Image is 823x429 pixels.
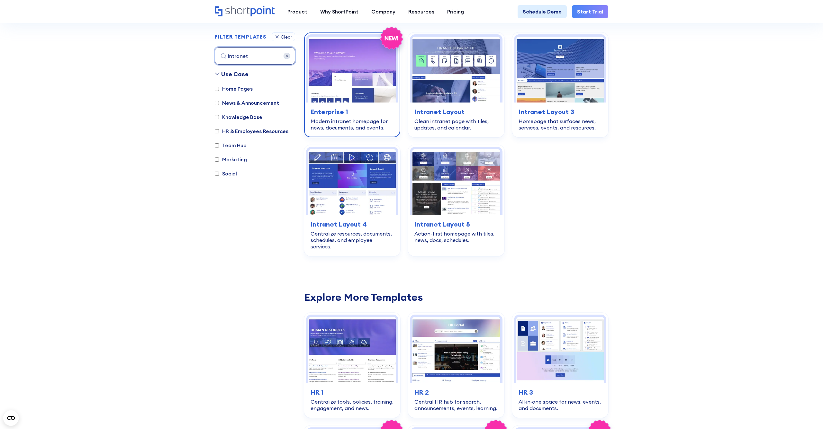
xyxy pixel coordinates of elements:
[414,107,498,117] h3: Intranet Layout
[572,5,608,18] a: Start Trial
[447,8,464,15] div: Pricing
[284,53,290,59] img: 68a58870c1521e1d1adff54a_close.svg
[311,107,394,117] h3: Enterprise 1
[215,34,267,40] h2: FILTER TEMPLATES
[512,313,608,417] a: HR 3 – HR Intranet Template: All‑in‑one space for news, events, and documents.HR 3All‑in‑one spac...
[519,388,602,397] h3: HR 3
[215,141,247,149] label: Team Hub
[311,118,394,131] div: Modern intranet homepage for news, documents, and events.
[215,156,247,163] label: Marketing
[412,149,500,215] img: Intranet Layout 5 – SharePoint Page Template: Action-first homepage with tiles, news, docs, sched...
[519,118,602,131] div: Homepage that surfaces news, services, events, and resources.
[215,115,219,119] input: Knowledge Base
[314,5,365,18] a: Why ShortPoint
[519,107,602,117] h3: Intranet Layout 3
[215,172,219,176] input: Social
[414,398,498,411] div: Central HR hub for search, announcements, events, learning.
[414,230,498,243] div: Action-first homepage with tiles, news, docs, schedules.
[518,5,567,18] a: Schedule Demo
[308,149,396,215] img: Intranet Layout 4 – Intranet Page Template: Centralize resources, documents, schedules, and emplo...
[215,129,219,133] input: HR & Employees Resources
[287,8,307,15] div: Product
[281,35,292,39] div: Clear
[215,143,219,147] input: Team Hub
[408,313,504,417] a: HR 2 - HR Intranet Portal: Central HR hub for search, announcements, events, learning.HR 2Central...
[365,5,402,18] a: Company
[402,5,441,18] a: Resources
[414,118,498,131] div: Clean intranet page with tiles, updates, and calendar.
[215,99,279,107] label: News & Announcement
[308,317,396,383] img: HR 1 – Human Resources Template: Centralize tools, policies, training, engagement, and news.
[516,37,604,103] img: Intranet Layout 3 – SharePoint Homepage Template: Homepage that surfaces news, services, events, ...
[441,5,470,18] a: Pricing
[215,6,275,17] a: Home
[408,32,504,137] a: Intranet Layout – SharePoint Page Design: Clean intranet page with tiles, updates, and calendar.I...
[516,317,604,383] img: HR 3 – HR Intranet Template: All‑in‑one space for news, events, and documents.
[371,8,395,15] div: Company
[311,388,394,397] h3: HR 1
[414,219,498,229] h3: Intranet Layout 5
[215,170,237,177] label: Social
[311,398,394,411] div: Centralize tools, policies, training, engagement, and news.
[512,32,608,137] a: Intranet Layout 3 – SharePoint Homepage Template: Homepage that surfaces news, services, events, ...
[215,157,219,162] input: Marketing
[3,410,19,426] button: Open CMP widget
[519,398,602,411] div: All‑in‑one space for news, events, and documents.
[281,5,314,18] a: Product
[408,8,434,15] div: Resources
[215,113,262,121] label: Knowledge Base
[215,101,219,105] input: News & Announcement
[308,37,396,103] img: Enterprise 1 – SharePoint Homepage Design: Modern intranet homepage for news, documents, and events.
[412,37,500,103] img: Intranet Layout – SharePoint Page Design: Clean intranet page with tiles, updates, and calendar.
[408,145,504,256] a: Intranet Layout 5 – SharePoint Page Template: Action-first homepage with tiles, news, docs, sched...
[304,32,400,137] a: Enterprise 1 – SharePoint Homepage Design: Modern intranet homepage for news, documents, and even...
[311,230,394,250] div: Centralize resources, documents, schedules, and employee services.
[791,398,823,429] iframe: Chat Widget
[215,87,219,91] input: Home Pages
[215,85,252,93] label: Home Pages
[215,127,288,135] label: HR & Employees Resources
[304,145,400,256] a: Intranet Layout 4 – Intranet Page Template: Centralize resources, documents, schedules, and emplo...
[320,8,358,15] div: Why ShortPoint
[412,317,500,383] img: HR 2 - HR Intranet Portal: Central HR hub for search, announcements, events, learning.
[215,47,295,65] input: search all templates
[304,292,608,302] div: Explore More Templates
[221,70,249,78] div: Use Case
[311,219,394,229] h3: Intranet Layout 4
[414,388,498,397] h3: HR 2
[304,313,400,417] a: HR 1 – Human Resources Template: Centralize tools, policies, training, engagement, and news.HR 1C...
